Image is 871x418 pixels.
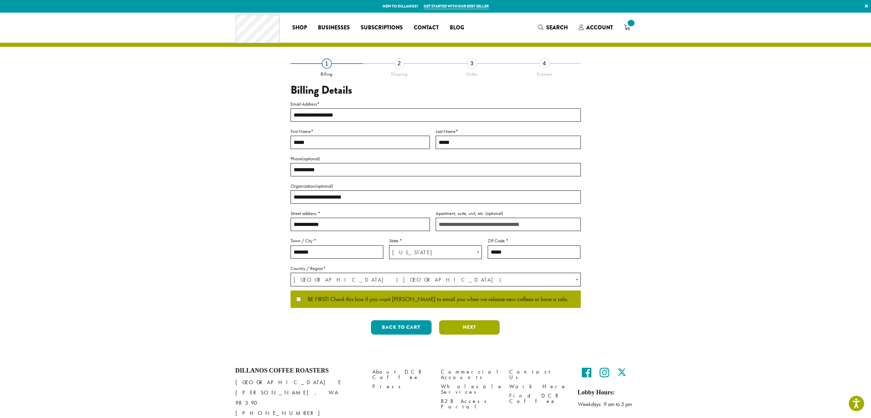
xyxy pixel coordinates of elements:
a: Commercial Accounts [441,367,499,382]
span: Iowa [389,246,482,259]
span: BE FIRST! Check this box if you want [PERSON_NAME] to email you when we release new coffees or ha... [301,296,568,302]
h5: Lobby Hours: [578,389,636,396]
label: Last Name [436,127,581,136]
label: Email Address [291,100,581,108]
div: 2 [394,58,405,69]
div: Billing [291,69,363,77]
span: (optional) [485,210,503,216]
span: Businesses [318,24,350,32]
span: (optional) [302,156,320,162]
button: Next [439,320,500,335]
div: 3 [467,58,477,69]
div: Order [436,69,508,77]
label: Organization [291,182,581,190]
span: Search [546,24,568,31]
label: First Name [291,127,430,136]
div: Payment [508,69,581,77]
a: Wholesale Services [441,382,499,397]
h4: Dillanos Coffee Roasters [235,367,362,375]
em: Weekdays 9 am to 5 pm [578,401,632,408]
div: 1 [322,58,332,69]
span: Country / Region [291,273,581,286]
h3: Billing Details [291,84,581,97]
a: Work Here [509,382,567,391]
a: B2B Access Portal [441,397,499,412]
a: Contact Us [509,367,567,382]
span: Shop [292,24,307,32]
a: About DCR Coffee [372,367,431,382]
label: Apartment, suite, unit, etc. [436,209,581,218]
label: Town / City [291,237,383,245]
span: Subscriptions [361,24,403,32]
a: Get started with our best seller [424,3,489,9]
button: Back to cart [371,320,432,335]
span: State [389,245,482,259]
span: (optional) [315,183,333,189]
span: Account [586,24,613,31]
a: Shop [287,22,312,33]
div: 4 [539,58,550,69]
div: Shipping [363,69,436,77]
label: State [389,237,482,245]
a: Press [372,382,431,391]
span: Contact [414,24,439,32]
a: Search [533,22,573,33]
span: United States (US) [291,273,580,286]
span: Blog [450,24,464,32]
label: ZIP Code [488,237,580,245]
input: BE FIRST! Check this box if you want [PERSON_NAME] to email you when we release new coffees or ha... [296,297,301,301]
a: Find DCR Coffee [509,391,567,406]
label: Street address [291,209,430,218]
